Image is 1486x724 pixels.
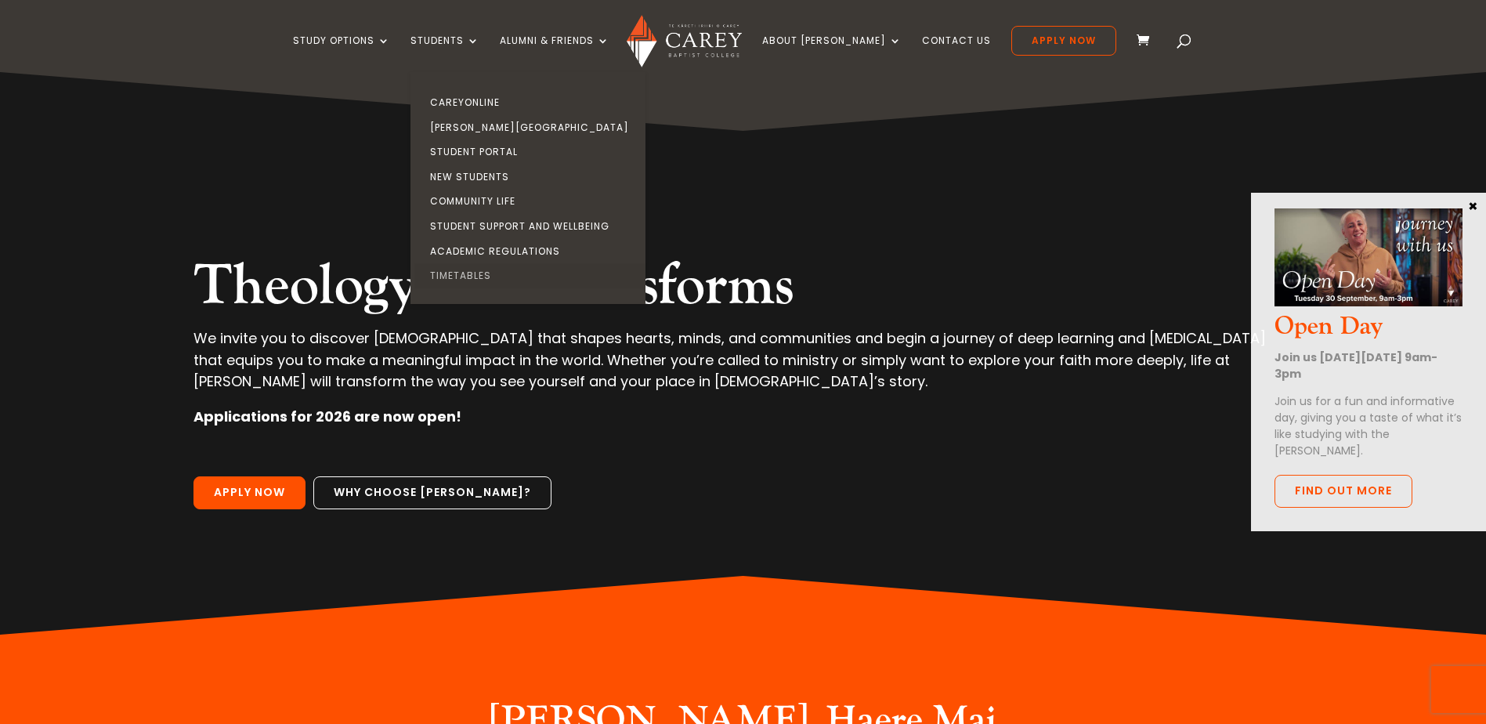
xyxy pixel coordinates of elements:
p: We invite you to discover [DEMOGRAPHIC_DATA] that shapes hearts, minds, and communities and begin... [193,328,1292,406]
a: Apply Now [1011,26,1116,56]
p: Join us for a fun and informative day, giving you a taste of what it’s like studying with the [PE... [1274,393,1462,459]
a: CareyOnline [414,90,649,115]
a: New Students [414,165,649,190]
a: About [PERSON_NAME] [762,35,902,72]
a: Study Options [293,35,390,72]
a: Academic Regulations [414,239,649,264]
a: [PERSON_NAME][GEOGRAPHIC_DATA] [414,115,649,140]
h3: Open Day [1274,312,1462,349]
a: Alumni & Friends [500,35,609,72]
button: Close [1465,198,1481,212]
a: Contact Us [922,35,991,72]
img: Carey Baptist College [627,15,742,67]
a: Student Support and Wellbeing [414,214,649,239]
a: Why choose [PERSON_NAME]? [313,476,551,509]
a: Open Day Oct 2025 [1274,293,1462,311]
a: Community Life [414,189,649,214]
a: Timetables [414,263,649,288]
strong: Join us [DATE][DATE] 9am-3pm [1274,349,1437,382]
strong: Applications for 2026 are now open! [193,407,461,426]
h2: Theology that transforms [193,252,1292,328]
a: Student Portal [414,139,649,165]
a: Find out more [1274,475,1412,508]
a: Apply Now [193,476,306,509]
a: Students [410,35,479,72]
img: Open Day Oct 2025 [1274,208,1462,307]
